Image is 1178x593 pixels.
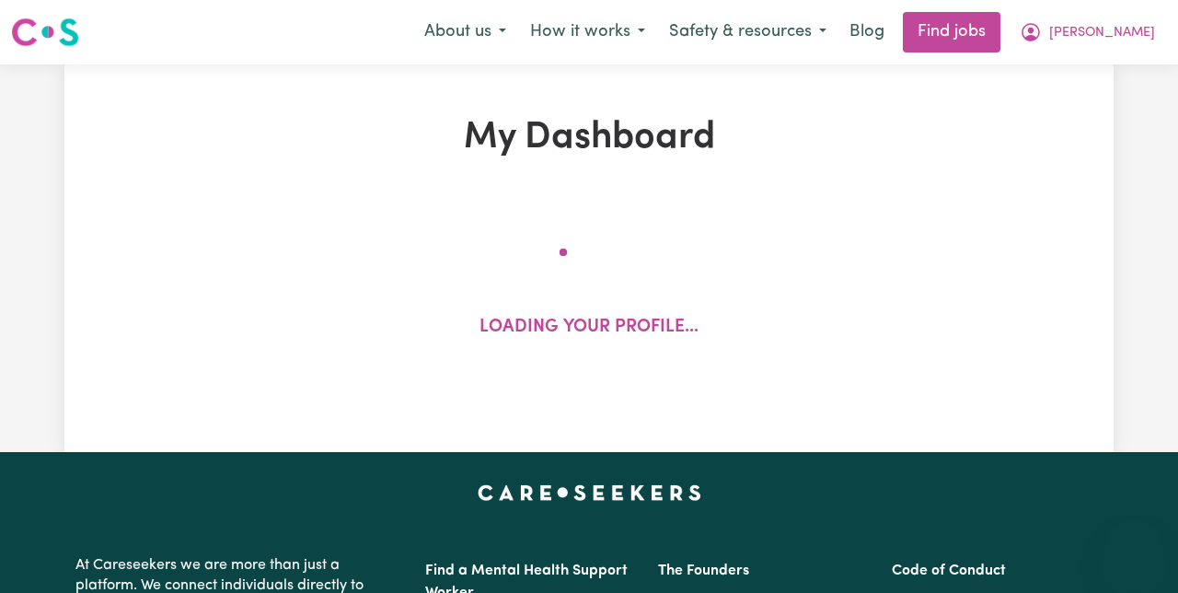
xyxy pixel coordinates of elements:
[11,11,79,53] a: Careseekers logo
[1008,13,1167,52] button: My Account
[1104,519,1163,578] iframe: Button to launch messaging window
[1049,23,1155,43] span: [PERSON_NAME]
[478,485,701,500] a: Careseekers home page
[892,564,1006,578] a: Code of Conduct
[479,315,699,342] p: Loading your profile...
[903,12,1000,52] a: Find jobs
[412,13,518,52] button: About us
[250,116,928,160] h1: My Dashboard
[11,16,79,49] img: Careseekers logo
[658,564,749,578] a: The Founders
[518,13,657,52] button: How it works
[838,12,895,52] a: Blog
[657,13,838,52] button: Safety & resources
